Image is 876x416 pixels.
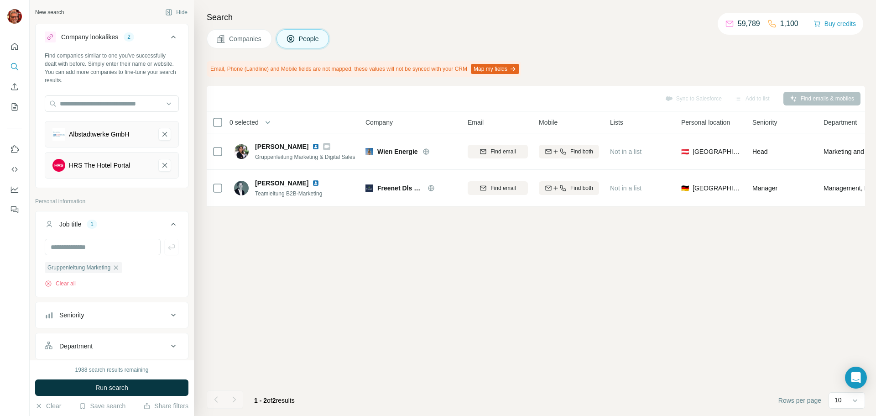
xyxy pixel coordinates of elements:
[95,383,128,392] span: Run search
[365,184,373,192] img: Logo of Freenet Dls GmbH
[59,311,84,320] div: Seniority
[377,184,423,193] span: Freenet Dls GmbH
[681,147,689,156] span: 🇦🇹
[299,34,320,43] span: People
[207,11,865,24] h4: Search
[255,179,308,187] span: [PERSON_NAME]
[254,397,295,404] span: results
[7,58,22,75] button: Search
[539,118,558,127] span: Mobile
[780,18,798,29] p: 1,100
[255,190,322,197] span: Teamleitung B2B-Marketing
[752,148,767,155] span: Head
[45,279,76,288] button: Clear all
[570,184,593,192] span: Find both
[47,263,110,272] span: Gruppenleitung Marketing
[36,304,188,326] button: Seniority
[272,397,276,404] span: 2
[207,61,521,77] div: Email, Phone (Landline) and Mobile fields are not mapped, these values will not be synced with yo...
[681,184,689,193] span: 🇩🇪
[52,159,65,172] img: HRS The Hotel Portal-logo
[471,64,519,74] button: Map my fields
[69,161,130,170] div: HRS The Hotel Portal
[159,5,194,19] button: Hide
[681,118,730,127] span: Personal location
[87,220,97,228] div: 1
[45,52,179,84] div: Find companies similar to one you've successfully dealt with before. Simply enter their name or w...
[468,118,484,127] span: Email
[365,118,393,127] span: Company
[36,26,188,52] button: Company lookalikes2
[7,38,22,55] button: Quick start
[845,367,867,389] div: Open Intercom Messenger
[254,397,267,404] span: 1 - 2
[35,197,188,205] p: Personal information
[255,154,355,160] span: Gruppenleitung Marketing & Digital Sales
[7,201,22,218] button: Feedback
[7,141,22,158] button: Use Surfe on LinkedIn
[234,181,249,195] img: Avatar
[813,17,856,30] button: Buy credits
[35,379,188,396] button: Run search
[693,184,741,193] span: [GEOGRAPHIC_DATA]
[468,181,528,195] button: Find email
[312,143,319,150] img: LinkedIn logo
[69,130,129,139] div: Albstadtwerke GmbH
[824,118,857,127] span: Department
[377,147,418,156] span: Wien Energie
[752,118,777,127] span: Seniority
[7,99,22,115] button: My lists
[365,148,373,155] img: Logo of Wien Energie
[312,179,319,187] img: LinkedIn logo
[610,148,641,155] span: Not in a list
[61,32,118,42] div: Company lookalikes
[59,342,93,351] div: Department
[158,159,171,172] button: HRS The Hotel Portal-remove-button
[234,144,249,159] img: Avatar
[539,181,599,195] button: Find both
[229,118,259,127] span: 0 selected
[35,401,61,411] button: Clear
[610,184,641,192] span: Not in a list
[7,181,22,198] button: Dashboard
[255,142,308,151] span: [PERSON_NAME]
[7,161,22,178] button: Use Surfe API
[59,220,81,229] div: Job title
[124,33,134,41] div: 2
[490,184,516,192] span: Find email
[7,9,22,24] img: Avatar
[79,401,125,411] button: Save search
[36,335,188,357] button: Department
[778,396,821,405] span: Rows per page
[752,184,777,192] span: Manager
[35,8,64,16] div: New search
[7,79,22,95] button: Enrich CSV
[143,401,188,411] button: Share filters
[468,145,528,158] button: Find email
[490,147,516,156] span: Find email
[834,395,842,405] p: 10
[738,18,760,29] p: 59,789
[693,147,741,156] span: [GEOGRAPHIC_DATA]
[158,128,171,141] button: Albstadtwerke GmbH-remove-button
[75,366,149,374] div: 1988 search results remaining
[52,128,65,141] img: Albstadtwerke GmbH-logo
[267,397,272,404] span: of
[229,34,262,43] span: Companies
[539,145,599,158] button: Find both
[570,147,593,156] span: Find both
[610,118,623,127] span: Lists
[36,213,188,239] button: Job title1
